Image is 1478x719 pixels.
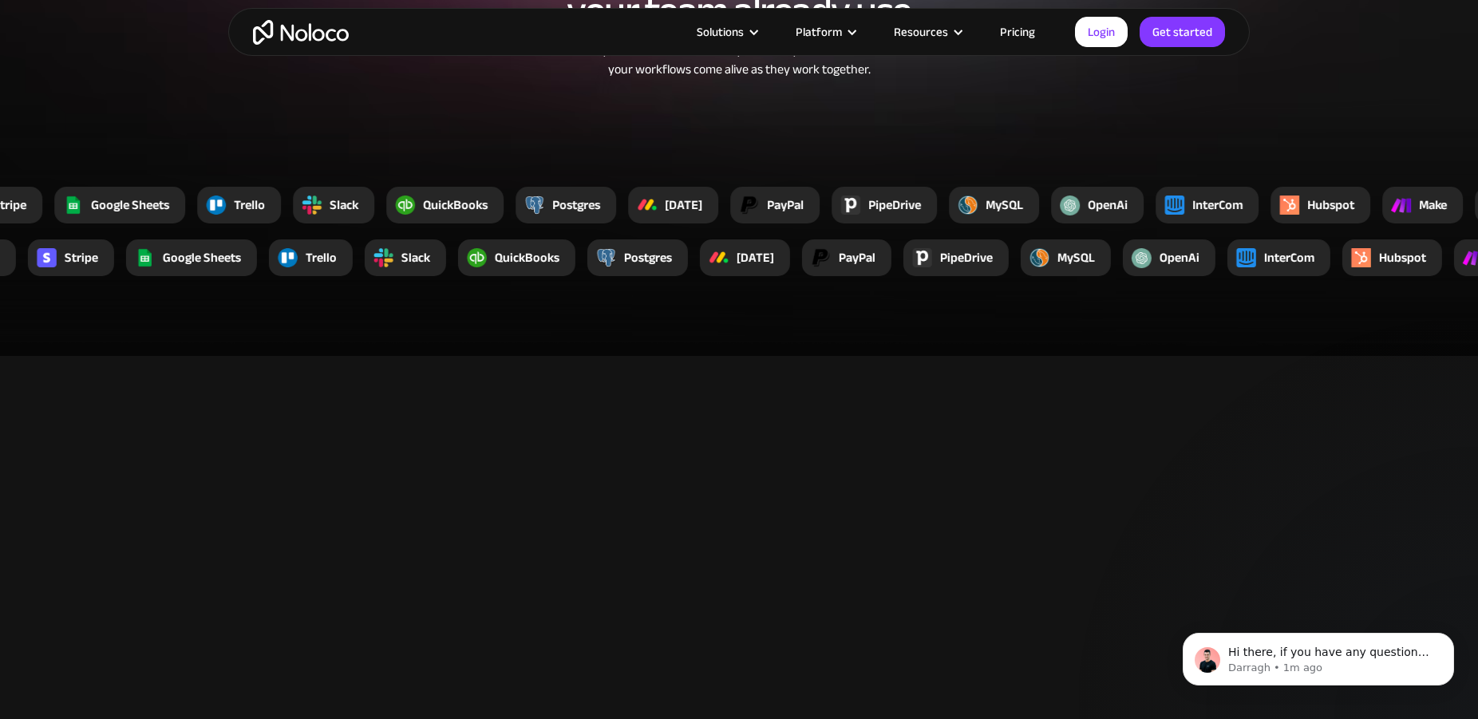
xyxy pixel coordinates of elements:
[868,196,921,215] div: PipeDrive
[1192,196,1243,215] div: InterCom
[1160,248,1199,267] div: OpenAi
[874,22,980,42] div: Resources
[796,22,842,42] div: Platform
[940,248,993,267] div: PipeDrive
[986,196,1023,215] div: MySQL
[624,248,672,267] div: Postgres
[1307,196,1354,215] div: Hubspot
[65,248,98,267] div: Stripe
[253,20,349,45] a: home
[839,248,875,267] div: PayPal
[980,22,1055,42] a: Pricing
[1379,248,1426,267] div: Hubspot
[767,196,804,215] div: PayPal
[1264,248,1314,267] div: InterCom
[528,41,950,79] div: Sync Noloco with the tools you already love, and watch your workflows come alive as they work tog...
[697,22,744,42] div: Solutions
[1057,248,1095,267] div: MySQL
[423,196,488,215] div: QuickBooks
[234,196,265,215] div: Trello
[330,196,358,215] div: Slack
[163,248,241,267] div: Google Sheets
[91,196,169,215] div: Google Sheets
[677,22,776,42] div: Solutions
[1140,17,1225,47] a: Get started
[1088,196,1128,215] div: OpenAi
[552,196,600,215] div: Postgres
[776,22,874,42] div: Platform
[1159,599,1478,711] iframe: Intercom notifications message
[1075,17,1128,47] a: Login
[665,196,702,215] div: [DATE]
[894,22,948,42] div: Resources
[306,248,337,267] div: Trello
[1419,196,1447,215] div: Make
[737,248,774,267] div: [DATE]
[495,248,559,267] div: QuickBooks
[401,248,430,267] div: Slack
